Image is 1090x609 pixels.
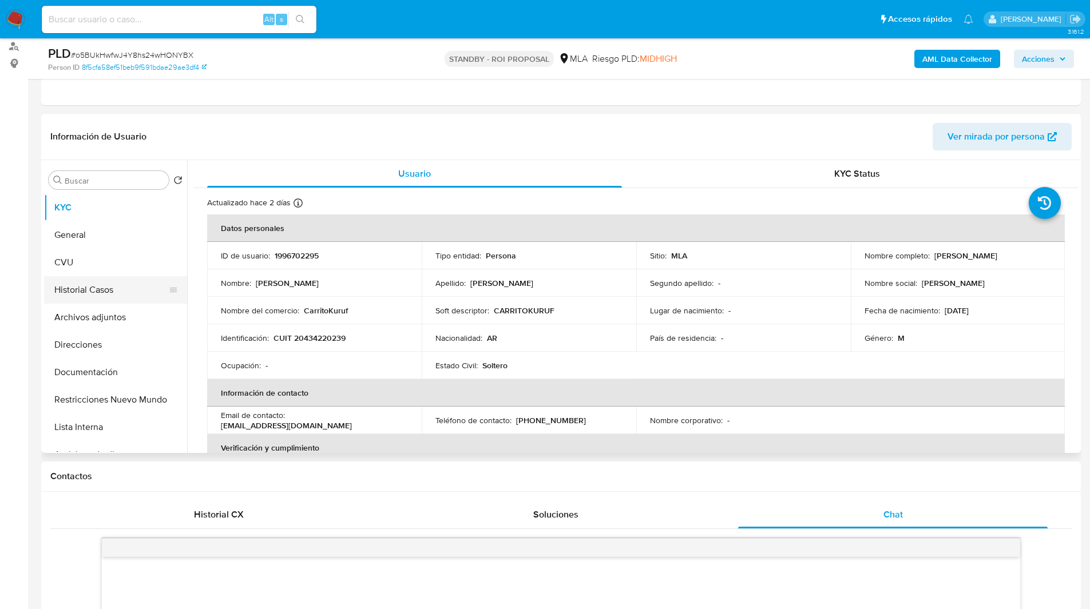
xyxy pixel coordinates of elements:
[221,305,299,316] p: Nombre del comercio :
[650,278,714,288] p: Segundo apellido :
[435,415,512,425] p: Teléfono de contacto :
[650,305,724,316] p: Lugar de nacimiento :
[50,471,1072,482] h1: Contactos
[922,50,992,68] b: AML Data Collector
[435,305,489,316] p: Soft descriptor :
[48,62,80,73] b: Person ID
[173,176,183,188] button: Volver al orden por defecto
[207,197,291,208] p: Actualizado hace 2 días
[44,221,187,249] button: General
[516,415,586,425] p: [PHONE_NUMBER]
[435,250,481,261] p: Tipo entidad :
[718,278,720,288] p: -
[304,305,348,316] p: CarritoKuruf
[44,194,187,221] button: KYC
[934,250,997,261] p: [PERSON_NAME]
[221,420,352,431] p: [EMAIL_ADDRESS][DOMAIN_NAME]
[288,11,312,27] button: search-icon
[44,359,187,386] button: Documentación
[44,386,187,413] button: Restricciones Nuevo Mundo
[221,333,269,343] p: Identificación :
[650,333,716,343] p: País de residencia :
[435,360,478,371] p: Estado Civil :
[898,333,905,343] p: M
[435,278,466,288] p: Apellido :
[865,250,930,261] p: Nombre completo :
[71,49,193,61] span: # o5BUkHwfwJ4Y8hs24wHONYBX
[44,276,178,304] button: Historial Casos
[445,51,554,67] p: STANDBY - ROI PROPOSAL
[592,53,677,65] span: Riesgo PLD:
[44,304,187,331] button: Archivos adjuntos
[221,360,261,371] p: Ocupación :
[265,360,268,371] p: -
[207,214,1065,242] th: Datos personales
[1069,13,1081,25] a: Salir
[44,331,187,359] button: Direcciones
[264,14,274,25] span: Alt
[533,508,578,521] span: Soluciones
[865,333,893,343] p: Género :
[945,305,969,316] p: [DATE]
[883,508,903,521] span: Chat
[194,508,244,521] span: Historial CX
[865,278,917,288] p: Nombre social :
[435,333,482,343] p: Nacionalidad :
[53,176,62,185] button: Buscar
[274,333,346,343] p: CUIT 20434220239
[221,278,251,288] p: Nombre :
[1022,50,1055,68] span: Acciones
[50,131,146,142] h1: Información de Usuario
[280,14,283,25] span: s
[671,250,687,261] p: MLA
[933,123,1072,150] button: Ver mirada por persona
[494,305,554,316] p: CARRITOKURUF
[44,441,187,468] button: Anticipos de dinero
[650,415,723,425] p: Nombre corporativo :
[888,13,952,25] span: Accesos rápidos
[834,167,880,180] span: KYC Status
[44,413,187,441] button: Lista Interna
[865,305,940,316] p: Fecha de nacimiento :
[727,415,730,425] p: -
[42,12,316,27] input: Buscar usuario o caso...
[44,249,187,276] button: CVU
[82,62,207,73] a: 8f5cfa58ef51beb9f591bdae29ae3df4
[470,278,533,288] p: [PERSON_NAME]
[486,250,516,261] p: Persona
[221,410,285,420] p: Email de contacto :
[922,278,985,288] p: [PERSON_NAME]
[65,176,164,186] input: Buscar
[948,123,1045,150] span: Ver mirada por persona
[558,53,588,65] div: MLA
[1014,50,1074,68] button: Acciones
[650,250,667,261] p: Sitio :
[256,278,319,288] p: [PERSON_NAME]
[207,379,1065,407] th: Información de contacto
[48,44,71,62] b: PLD
[482,360,508,371] p: Soltero
[398,167,431,180] span: Usuario
[721,333,723,343] p: -
[964,14,973,24] a: Notificaciones
[487,333,497,343] p: AR
[1001,14,1065,25] p: matiasagustin.white@mercadolibre.com
[728,305,731,316] p: -
[914,50,1000,68] button: AML Data Collector
[275,250,319,261] p: 1996702295
[1068,27,1084,36] span: 3.161.2
[640,52,677,65] span: MIDHIGH
[221,250,270,261] p: ID de usuario :
[207,434,1065,461] th: Verificación y cumplimiento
